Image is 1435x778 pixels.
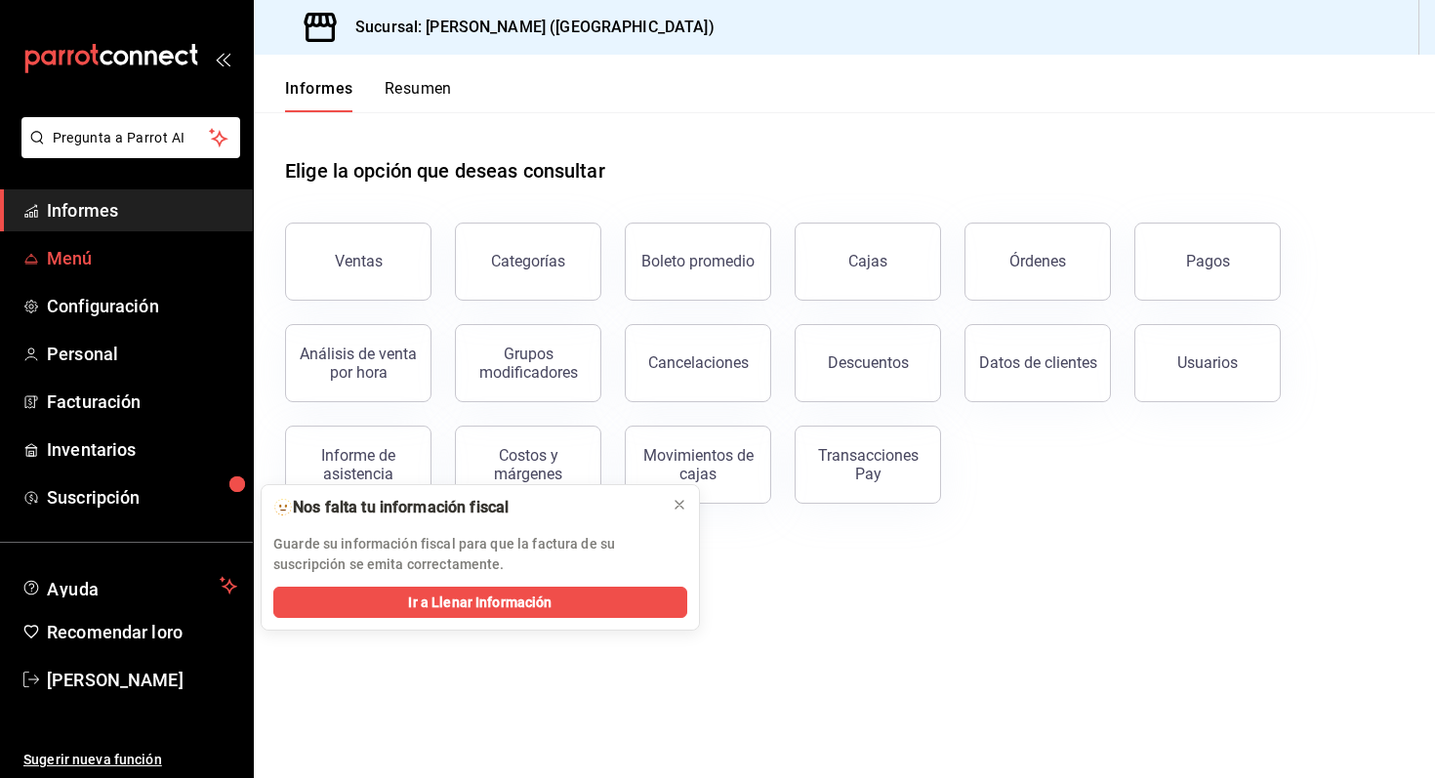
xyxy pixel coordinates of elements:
button: Transacciones Pay [795,426,941,504]
font: Recomendar loro [47,622,183,642]
font: Ayuda [47,579,100,599]
button: abrir_cajón_menú [215,51,230,66]
button: Cancelaciones [625,324,771,402]
button: Costos y márgenes [455,426,601,504]
font: Boleto promedio [641,252,755,270]
font: Resumen [385,79,452,98]
font: Movimientos de cajas [643,446,754,483]
font: Grupos modificadores [479,345,578,382]
button: Órdenes [964,223,1111,301]
button: Ir a Llenar Información [273,587,687,618]
font: Análisis de venta por hora [300,345,417,382]
font: Menú [47,248,93,268]
font: Usuarios [1177,353,1238,372]
font: Informes [47,200,118,221]
font: Guarde su información fiscal para que la factura de su suscripción se emita correctamente. [273,536,615,572]
font: Cancelaciones [648,353,749,372]
button: Boleto promedio [625,223,771,301]
font: Elige la opción que deseas consultar [285,159,605,183]
button: Descuentos [795,324,941,402]
font: Suscripción [47,487,140,508]
font: Datos de clientes [979,353,1097,372]
font: Cajas [848,252,887,270]
font: Ventas [335,252,383,270]
font: Configuración [47,296,159,316]
button: Movimientos de cajas [625,426,771,504]
font: Sucursal: [PERSON_NAME] ([GEOGRAPHIC_DATA]) [355,18,715,36]
div: pestañas de navegación [285,78,452,112]
button: Ventas [285,223,431,301]
font: Inventarios [47,439,136,460]
font: Informes [285,79,353,98]
font: Descuentos [828,353,909,372]
button: Pagos [1134,223,1281,301]
font: Ir a Llenar Información [408,594,552,610]
font: [PERSON_NAME] [47,670,184,690]
font: Informe de asistencia [321,446,395,483]
a: Pregunta a Parrot AI [14,142,240,162]
font: Transacciones Pay [818,446,919,483]
font: Órdenes [1009,252,1066,270]
button: Usuarios [1134,324,1281,402]
button: Análisis de venta por hora [285,324,431,402]
button: Pregunta a Parrot AI [21,117,240,158]
font: Pagos [1186,252,1230,270]
font: 🫥Nos falta tu información fiscal [273,498,509,516]
font: Pregunta a Parrot AI [53,130,185,145]
button: Informe de asistencia [285,426,431,504]
font: Sugerir nueva función [23,752,162,767]
button: Cajas [795,223,941,301]
font: Costos y márgenes [494,446,562,483]
font: Categorías [491,252,565,270]
button: Grupos modificadores [455,324,601,402]
font: Personal [47,344,118,364]
font: Facturación [47,391,141,412]
button: Datos de clientes [964,324,1111,402]
button: Categorías [455,223,601,301]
